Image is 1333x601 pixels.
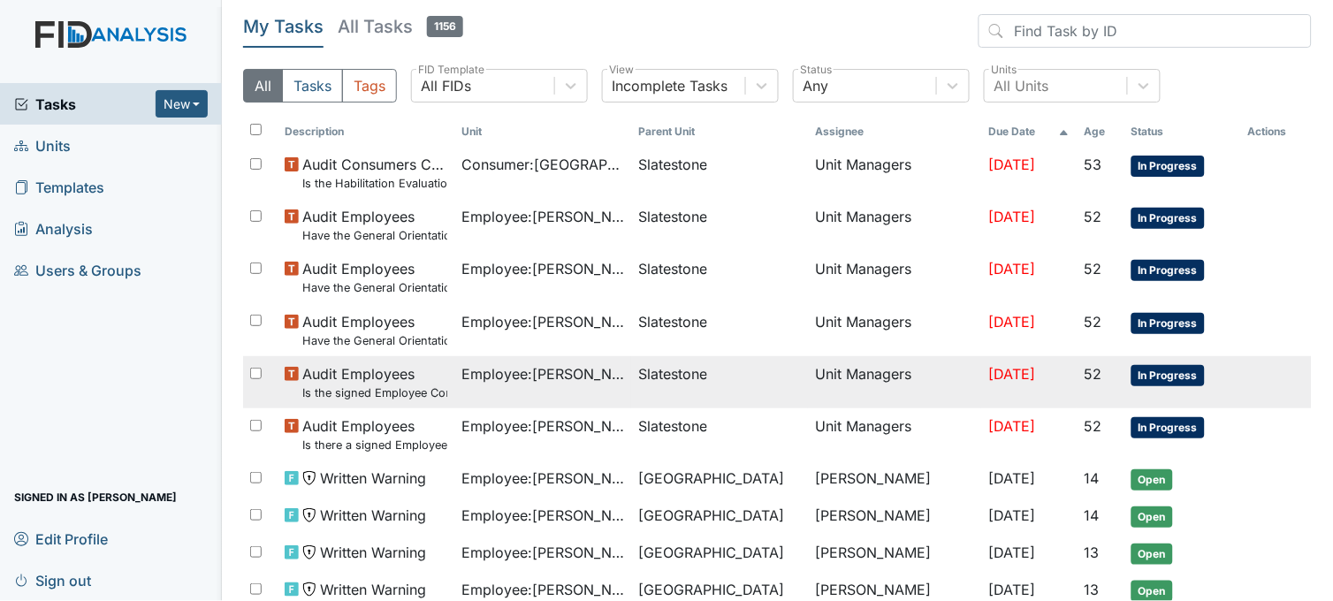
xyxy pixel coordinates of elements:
button: Tags [342,69,397,103]
span: Open [1131,544,1173,565]
span: [DATE] [988,365,1035,383]
span: Consumer : [GEOGRAPHIC_DATA], [GEOGRAPHIC_DATA] [461,154,624,175]
div: Incomplete Tasks [612,75,727,96]
div: Any [803,75,828,96]
span: Audit Employees Is the signed Employee Confidentiality Agreement in the file (HIPPA)? [302,363,447,401]
span: 14 [1084,506,1099,524]
td: [PERSON_NAME] [808,498,981,535]
small: Have the General Orientation and ICF Orientation forms been completed? [302,279,447,296]
span: Open [1131,469,1173,491]
span: Slatestone [638,311,707,332]
span: Written Warning [320,505,426,526]
span: Templates [14,173,104,201]
h5: All Tasks [338,14,463,39]
td: [PERSON_NAME] [808,535,981,572]
span: [DATE] [988,469,1035,487]
span: 52 [1084,260,1101,278]
small: Is the Habilitation Evaluation current (no more than one year old)? [302,175,447,192]
span: In Progress [1131,313,1205,334]
span: Users & Groups [14,256,141,284]
td: [PERSON_NAME] [808,460,981,498]
span: Slatestone [638,415,707,437]
span: [GEOGRAPHIC_DATA] [638,579,784,600]
span: [DATE] [988,417,1035,435]
th: Toggle SortBy [631,117,808,147]
small: Is there a signed Employee Job Description in the file for the employee's current position? [302,437,447,453]
span: [DATE] [988,260,1035,278]
span: In Progress [1131,260,1205,281]
th: Toggle SortBy [981,117,1077,147]
span: Written Warning [320,579,426,600]
span: Audit Consumers Charts Is the Habilitation Evaluation current (no more than one year old)? [302,154,447,192]
span: Signed in as [PERSON_NAME] [14,483,177,511]
span: Audit Employees Have the General Orientation and ICF Orientation forms been completed? [302,206,447,244]
span: 52 [1084,417,1101,435]
span: 52 [1084,365,1101,383]
span: Audit Employees Have the General Orientation and ICF Orientation forms been completed? [302,311,447,349]
span: 1156 [427,16,463,37]
td: Unit Managers [808,356,981,408]
span: Employee : [PERSON_NAME] [461,363,624,384]
span: 14 [1084,469,1099,487]
span: Analysis [14,215,93,242]
button: New [156,90,209,118]
span: Written Warning [320,468,426,489]
th: Toggle SortBy [454,117,631,147]
a: Tasks [14,94,156,115]
input: Toggle All Rows Selected [250,124,262,135]
span: [GEOGRAPHIC_DATA] [638,542,784,563]
span: [DATE] [988,156,1035,173]
span: Employee : [PERSON_NAME] [461,415,624,437]
span: In Progress [1131,208,1205,229]
th: Toggle SortBy [1077,117,1124,147]
span: [DATE] [988,506,1035,524]
span: Sign out [14,567,91,594]
td: Unit Managers [808,304,981,356]
td: Unit Managers [808,251,981,303]
button: Tasks [282,69,343,103]
th: Toggle SortBy [278,117,454,147]
span: 53 [1084,156,1101,173]
span: In Progress [1131,156,1205,177]
span: Employee : [PERSON_NAME] [461,542,624,563]
span: [DATE] [988,208,1035,225]
span: [DATE] [988,581,1035,598]
th: Actions [1241,117,1312,147]
span: Slatestone [638,206,707,227]
span: Audit Employees Have the General Orientation and ICF Orientation forms been completed? [302,258,447,296]
th: Toggle SortBy [1124,117,1241,147]
td: Unit Managers [808,147,981,199]
span: Units [14,132,71,159]
input: Find Task by ID [979,14,1312,48]
span: [DATE] [988,313,1035,331]
span: Employee : [PERSON_NAME] [461,311,624,332]
span: 52 [1084,208,1101,225]
span: Open [1131,506,1173,528]
span: Edit Profile [14,525,108,552]
div: All Units [994,75,1048,96]
span: Audit Employees Is there a signed Employee Job Description in the file for the employee's current... [302,415,447,453]
span: Employee : [PERSON_NAME] [461,505,624,526]
span: 13 [1084,581,1099,598]
span: Slatestone [638,154,707,175]
button: All [243,69,283,103]
span: Employee : [PERSON_NAME] [461,206,624,227]
span: 13 [1084,544,1099,561]
h5: My Tasks [243,14,324,39]
span: [GEOGRAPHIC_DATA] [638,468,784,489]
td: Unit Managers [808,199,981,251]
span: In Progress [1131,365,1205,386]
div: Type filter [243,69,397,103]
span: 52 [1084,313,1101,331]
span: Slatestone [638,258,707,279]
span: Slatestone [638,363,707,384]
td: Unit Managers [808,408,981,460]
span: Employee : [PERSON_NAME] [461,468,624,489]
span: In Progress [1131,417,1205,438]
small: Have the General Orientation and ICF Orientation forms been completed? [302,332,447,349]
small: Have the General Orientation and ICF Orientation forms been completed? [302,227,447,244]
span: Employee : [PERSON_NAME][GEOGRAPHIC_DATA] [461,579,624,600]
th: Assignee [808,117,981,147]
span: [DATE] [988,544,1035,561]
